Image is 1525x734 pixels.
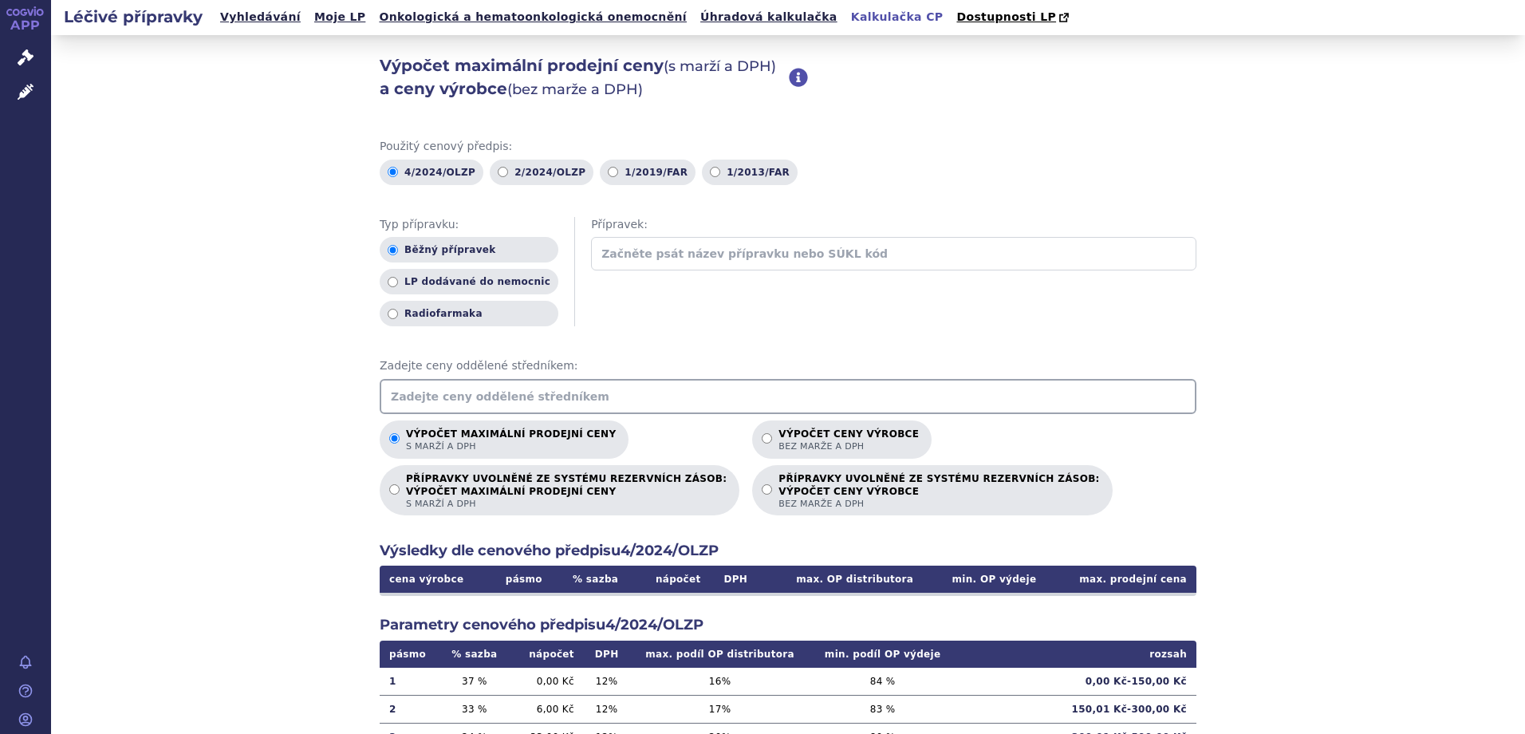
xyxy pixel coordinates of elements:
label: LP dodávané do nemocnic [380,269,558,294]
span: Použitý cenový předpis: [380,139,1196,155]
td: 2 [380,695,439,723]
label: Běžný přípravek [380,237,558,262]
a: Onkologická a hematoonkologická onemocnění [374,6,692,28]
input: Výpočet ceny výrobcebez marže a DPH [762,433,772,444]
th: % sazba [557,566,633,593]
th: nápočet [509,641,583,668]
p: Výpočet ceny výrobce [778,428,919,452]
label: Radiofarmaka [380,301,558,326]
input: Běžný přípravek [388,245,398,255]
strong: VÝPOČET CENY VÝROBCE [778,485,1099,498]
h2: Výpočet maximální prodejní ceny a ceny výrobce [380,54,789,101]
p: PŘÍPRAVKY UVOLNĚNÉ ZE SYSTÉMU REZERVNÍCH ZÁSOB: [778,473,1099,510]
th: min. OP výdeje [923,566,1046,593]
p: PŘÍPRAVKY UVOLNĚNÉ ZE SYSTÉMU REZERVNÍCH ZÁSOB: [406,473,727,510]
input: 4/2024/OLZP [388,167,398,177]
a: Moje LP [309,6,370,28]
a: Vyhledávání [215,6,305,28]
input: LP dodávané do nemocnic [388,277,398,287]
th: DPH [584,641,630,668]
th: min. podíl OP výdeje [810,641,956,668]
span: Přípravek: [591,217,1196,233]
label: 1/2019/FAR [600,160,696,185]
span: (bez marže a DPH) [507,81,643,98]
label: 4/2024/OLZP [380,160,483,185]
span: s marží a DPH [406,440,616,452]
input: Začněte psát název přípravku nebo SÚKL kód [591,237,1196,270]
h2: Výsledky dle cenového předpisu 4/2024/OLZP [380,541,1196,561]
input: PŘÍPRAVKY UVOLNĚNÉ ZE SYSTÉMU REZERVNÍCH ZÁSOB:VÝPOČET MAXIMÁLNÍ PRODEJNÍ CENYs marží a DPH [389,484,400,495]
td: 0,00 Kč - 150,00 Kč [956,668,1196,696]
span: s marží a DPH [406,498,727,510]
input: Radiofarmaka [388,309,398,319]
td: 17 % [629,695,810,723]
td: 33 % [439,695,509,723]
th: max. podíl OP distributora [629,641,810,668]
a: Kalkulačka CP [846,6,948,28]
input: Výpočet maximální prodejní cenys marží a DPH [389,433,400,444]
span: Typ přípravku: [380,217,558,233]
span: Dostupnosti LP [956,10,1056,23]
label: 1/2013/FAR [702,160,798,185]
span: Zadejte ceny oddělené středníkem: [380,358,1196,374]
td: 83 % [810,695,956,723]
span: bez marže a DPH [778,440,919,452]
a: Úhradová kalkulačka [696,6,842,28]
input: 1/2013/FAR [710,167,720,177]
th: pásmo [380,641,439,668]
a: Dostupnosti LP [952,6,1077,29]
label: 2/2024/OLZP [490,160,593,185]
td: 12 % [584,695,630,723]
td: 37 % [439,668,509,696]
td: 84 % [810,668,956,696]
h2: Parametry cenového předpisu 4/2024/OLZP [380,615,1196,635]
strong: VÝPOČET MAXIMÁLNÍ PRODEJNÍ CENY [406,485,727,498]
input: PŘÍPRAVKY UVOLNĚNÉ ZE SYSTÉMU REZERVNÍCH ZÁSOB:VÝPOČET CENY VÝROBCEbez marže a DPH [762,484,772,495]
th: max. OP distributora [761,566,923,593]
span: (s marží a DPH) [664,57,776,75]
input: 1/2019/FAR [608,167,618,177]
td: 0,00 Kč [509,668,583,696]
input: Zadejte ceny oddělené středníkem [380,379,1196,414]
th: cena výrobce [380,566,491,593]
td: 150,01 Kč - 300,00 Kč [956,695,1196,723]
h2: Léčivé přípravky [51,6,215,28]
td: 1 [380,668,439,696]
th: rozsah [956,641,1196,668]
p: Výpočet maximální prodejní ceny [406,428,616,452]
td: 6,00 Kč [509,695,583,723]
th: max. prodejní cena [1046,566,1196,593]
th: DPH [711,566,762,593]
th: % sazba [439,641,509,668]
span: bez marže a DPH [778,498,1099,510]
input: 2/2024/OLZP [498,167,508,177]
th: nápočet [634,566,711,593]
td: 12 % [584,668,630,696]
th: pásmo [491,566,557,593]
td: 16 % [629,668,810,696]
